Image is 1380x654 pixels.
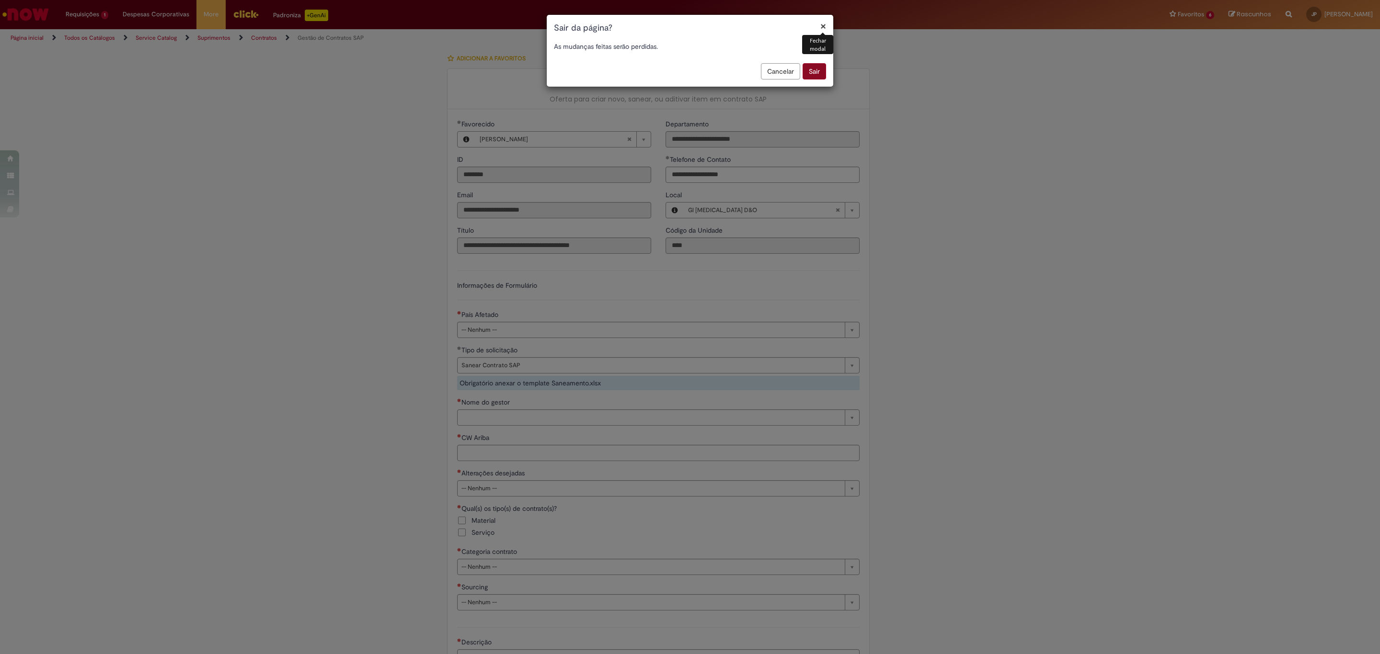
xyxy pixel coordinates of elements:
[761,63,800,79] button: Cancelar
[803,63,826,79] button: Sair
[802,35,833,54] div: Fechar modal
[554,22,826,34] h1: Sair da página?
[820,21,826,31] button: Fechar modal
[554,42,826,51] p: As mudanças feitas serão perdidas.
